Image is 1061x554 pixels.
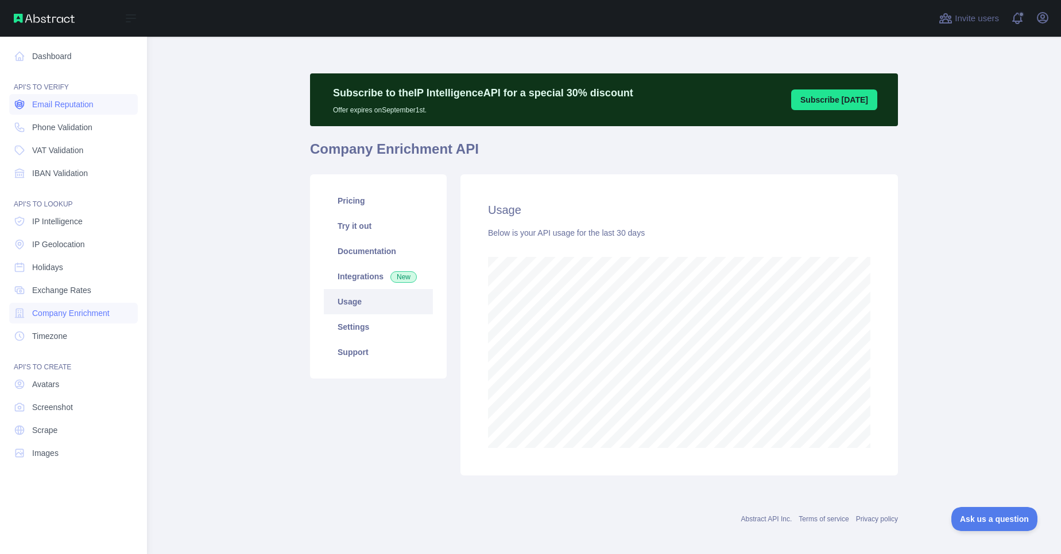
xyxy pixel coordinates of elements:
span: New [390,271,417,283]
span: Company Enrichment [32,307,110,319]
a: Terms of service [799,515,849,523]
a: Holidays [9,257,138,278]
a: Integrations New [324,264,433,289]
a: Settings [324,314,433,340]
a: Phone Validation [9,117,138,138]
div: API'S TO LOOKUP [9,186,138,209]
a: Company Enrichment [9,303,138,323]
a: Exchange Rates [9,280,138,301]
span: Phone Validation [32,122,92,133]
a: Dashboard [9,46,138,67]
span: VAT Validation [32,145,83,156]
span: IP Intelligence [32,216,83,227]
a: Documentation [324,239,433,264]
a: Timezone [9,326,138,346]
a: Pricing [324,188,433,213]
div: API'S TO VERIFY [9,69,138,92]
h2: Usage [488,202,870,218]
p: Subscribe to the IP Intelligence API for a special 30 % discount [333,85,633,101]
button: Subscribe [DATE] [791,89,877,110]
a: VAT Validation [9,140,138,161]
a: Scrape [9,420,138,440]
img: Abstract API [14,14,75,23]
h1: Company Enrichment API [310,140,898,167]
span: Scrape [32,424,57,436]
p: Offer expires on September 1st. [333,101,633,115]
div: API'S TO CREATE [9,349,138,372]
a: Screenshot [9,397,138,418]
span: Timezone [32,330,67,342]
a: IP Intelligence [9,211,138,232]
button: Invite users [936,9,1001,28]
a: Avatars [9,374,138,395]
a: Abstract API Inc. [741,515,792,523]
a: Try it out [324,213,433,239]
iframe: Toggle Customer Support [951,507,1038,531]
div: Below is your API usage for the last 30 days [488,227,870,239]
a: IBAN Validation [9,163,138,184]
a: Images [9,443,138,463]
a: Support [324,340,433,365]
span: Email Reputation [32,99,94,110]
span: IP Geolocation [32,239,85,250]
span: Screenshot [32,401,73,413]
span: Invite users [955,12,999,25]
span: IBAN Validation [32,167,88,179]
span: Avatars [32,379,59,390]
a: Privacy policy [856,515,898,523]
a: Usage [324,289,433,314]
span: Images [32,447,59,459]
span: Exchange Rates [32,284,91,296]
span: Holidays [32,262,63,273]
a: Email Reputation [9,94,138,115]
a: IP Geolocation [9,234,138,255]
